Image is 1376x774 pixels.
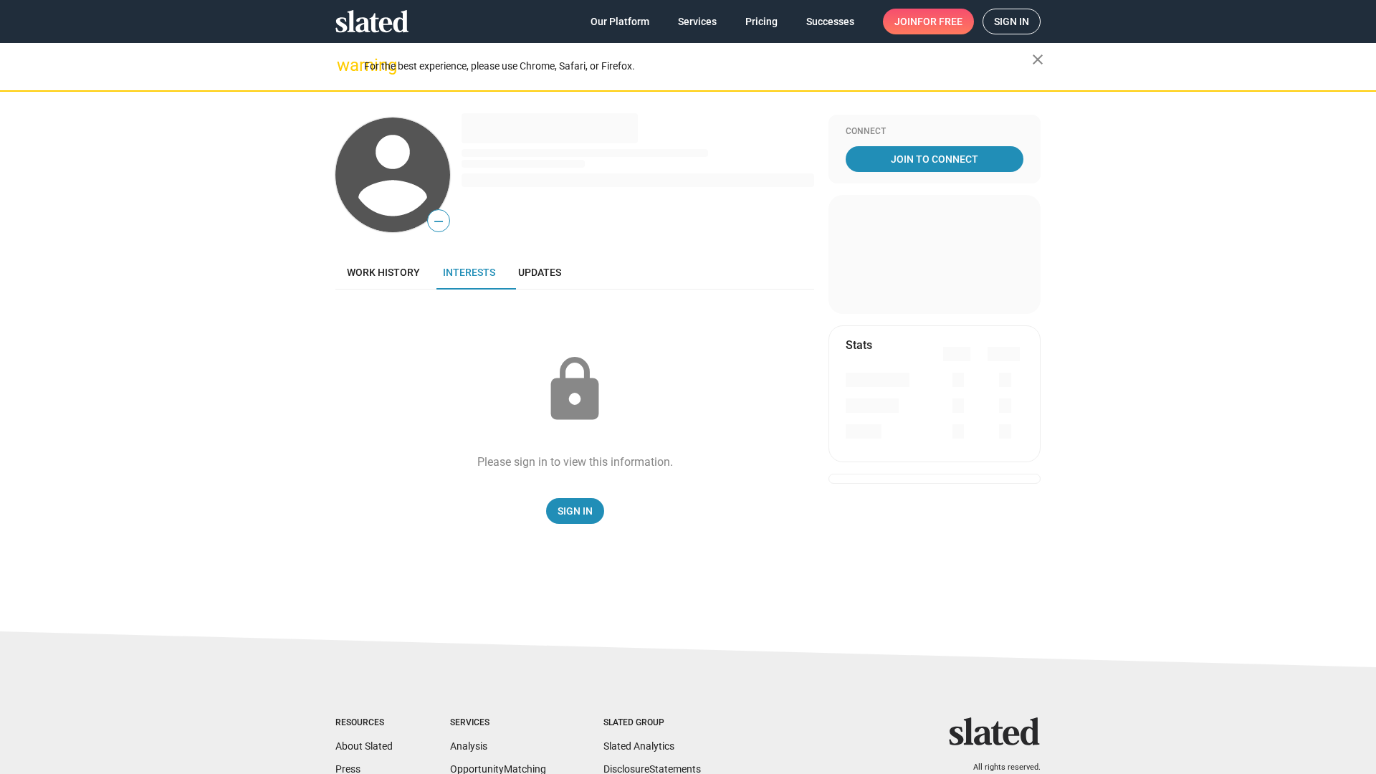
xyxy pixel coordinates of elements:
[734,9,789,34] a: Pricing
[849,146,1021,172] span: Join To Connect
[335,740,393,752] a: About Slated
[994,9,1029,34] span: Sign in
[428,212,449,231] span: —
[518,267,561,278] span: Updates
[347,267,420,278] span: Work history
[666,9,728,34] a: Services
[678,9,717,34] span: Services
[1029,51,1046,68] mat-icon: close
[337,57,354,74] mat-icon: warning
[507,255,573,290] a: Updates
[539,354,611,426] mat-icon: lock
[431,255,507,290] a: Interests
[983,9,1041,34] a: Sign in
[335,717,393,729] div: Resources
[603,717,701,729] div: Slated Group
[443,267,495,278] span: Interests
[477,454,673,469] div: Please sign in to view this information.
[894,9,962,34] span: Join
[579,9,661,34] a: Our Platform
[591,9,649,34] span: Our Platform
[846,126,1023,138] div: Connect
[546,498,604,524] a: Sign In
[450,740,487,752] a: Analysis
[603,740,674,752] a: Slated Analytics
[795,9,866,34] a: Successes
[846,338,872,353] mat-card-title: Stats
[883,9,974,34] a: Joinfor free
[335,255,431,290] a: Work history
[806,9,854,34] span: Successes
[917,9,962,34] span: for free
[846,146,1023,172] a: Join To Connect
[745,9,778,34] span: Pricing
[558,498,593,524] span: Sign In
[450,717,546,729] div: Services
[364,57,1032,76] div: For the best experience, please use Chrome, Safari, or Firefox.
